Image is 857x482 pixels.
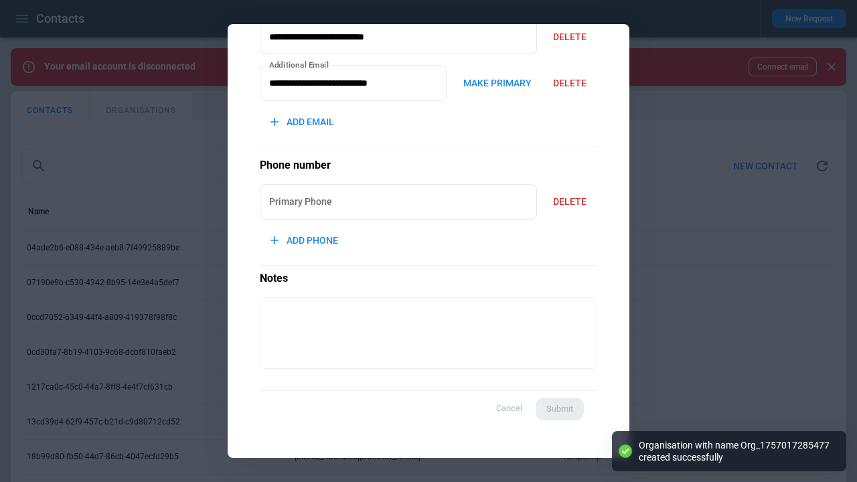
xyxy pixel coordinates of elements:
[269,59,329,70] label: Additional Email
[639,439,833,463] div: Organisation with name Org_1757017285477 created successfully
[260,265,597,286] p: Notes
[260,226,349,255] button: ADD PHONE
[542,187,597,216] button: DELETE
[260,108,345,137] button: ADD EMAIL
[452,69,542,98] button: MAKE PRIMARY
[542,23,597,52] button: DELETE
[260,158,597,173] h5: Phone number
[542,69,597,98] button: DELETE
